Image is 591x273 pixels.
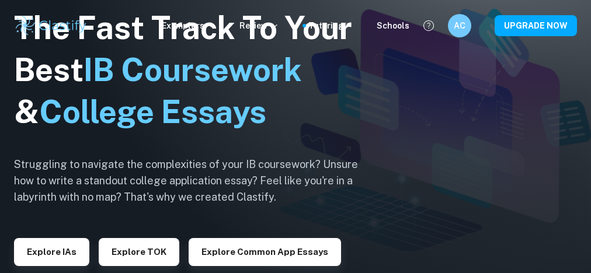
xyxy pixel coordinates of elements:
button: UPGRADE NOW [495,15,577,36]
a: Explore Common App essays [189,246,341,257]
img: Clastify logo [14,14,88,37]
span: IB Coursework [84,51,302,88]
button: Explore Common App essays [189,238,341,266]
a: Tutoring [308,19,353,32]
a: Explore IAs [14,246,89,257]
button: Explore TOK [99,238,179,266]
span: College Essays [39,93,266,130]
button: Help and Feedback [419,16,439,36]
button: AC [448,14,471,37]
h6: Struggling to navigate the complexities of your IB coursework? Unsure how to write a standout col... [14,156,376,205]
button: Explore IAs [14,238,89,266]
p: Exemplars [162,19,216,32]
h1: The Fast Track To Your Best & [14,7,376,133]
h6: AC [453,19,467,32]
a: Explore TOK [99,246,179,257]
a: Schools [377,19,409,32]
p: Review [239,19,279,32]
